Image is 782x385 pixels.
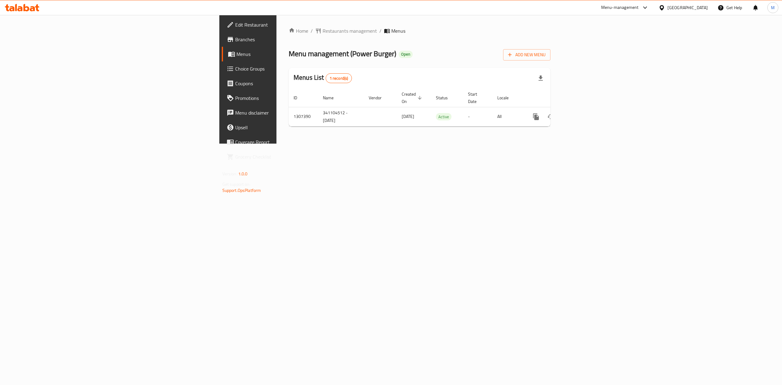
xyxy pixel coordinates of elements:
[238,170,248,178] span: 1.0.0
[533,71,548,86] div: Export file
[492,107,524,126] td: All
[222,149,350,164] a: Grocery Checklist
[497,94,517,101] span: Locale
[543,109,558,124] button: Change Status
[468,90,485,105] span: Start Date
[601,4,639,11] div: Menu-management
[399,51,413,58] div: Open
[235,36,345,43] span: Branches
[222,47,350,61] a: Menus
[236,50,345,58] span: Menus
[402,90,424,105] span: Created On
[235,80,345,87] span: Coupons
[508,51,546,59] span: Add New Menu
[235,109,345,116] span: Menu disclaimer
[294,94,305,101] span: ID
[436,94,456,101] span: Status
[222,61,350,76] a: Choice Groups
[222,186,261,194] a: Support.OpsPlatform
[524,89,592,107] th: Actions
[222,76,350,91] a: Coupons
[222,32,350,47] a: Branches
[222,180,250,188] span: Get support on:
[326,75,352,81] span: 1 record(s)
[391,27,405,35] span: Menus
[326,73,352,83] div: Total records count
[222,120,350,135] a: Upsell
[399,52,413,57] span: Open
[771,4,775,11] span: M
[235,21,345,28] span: Edit Restaurant
[289,89,592,127] table: enhanced table
[235,138,345,146] span: Coverage Report
[289,27,550,35] nav: breadcrumb
[503,49,550,61] button: Add New Menu
[667,4,708,11] div: [GEOGRAPHIC_DATA]
[463,107,492,126] td: -
[369,94,389,101] span: Vendor
[402,112,414,120] span: [DATE]
[436,113,451,120] span: Active
[235,124,345,131] span: Upsell
[222,170,237,178] span: Version:
[323,94,342,101] span: Name
[222,17,350,32] a: Edit Restaurant
[235,94,345,102] span: Promotions
[222,105,350,120] a: Menu disclaimer
[235,153,345,160] span: Grocery Checklist
[222,91,350,105] a: Promotions
[222,135,350,149] a: Coverage Report
[379,27,382,35] li: /
[529,109,543,124] button: more
[294,73,352,83] h2: Menus List
[235,65,345,72] span: Choice Groups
